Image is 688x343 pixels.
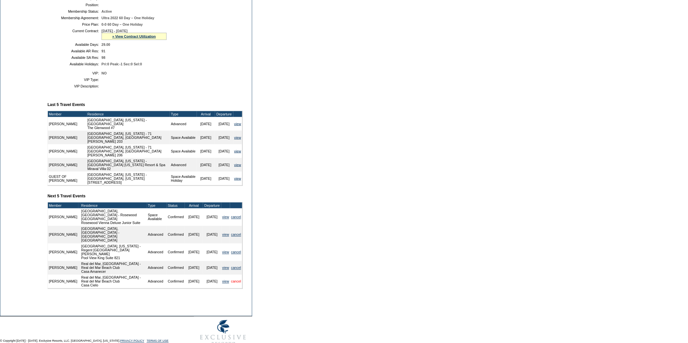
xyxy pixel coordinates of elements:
[102,9,112,13] span: Active
[231,250,241,254] a: cancel
[80,203,147,208] td: Residence
[102,56,105,59] span: 98
[120,339,144,343] a: PRIVACY POLICY
[234,163,241,167] a: view
[215,111,233,117] td: Departure
[50,71,99,75] td: VIP:
[222,215,229,219] a: view
[222,250,229,254] a: view
[170,117,197,131] td: Advanced
[222,233,229,237] a: view
[80,261,147,275] td: Real del Mar, [GEOGRAPHIC_DATA] - Real del Mar Beach Club Casa Amanecer
[203,208,221,226] td: [DATE]
[167,261,185,275] td: Confirmed
[102,29,128,33] span: [DATE] - [DATE]
[50,22,99,26] td: Price Plan:
[215,158,233,172] td: [DATE]
[234,149,241,153] a: view
[185,244,203,261] td: [DATE]
[48,117,87,131] td: [PERSON_NAME]
[147,208,167,226] td: Space Available
[50,84,99,88] td: VIP Description:
[102,43,110,46] span: 29.00
[102,49,105,53] span: 91
[48,261,78,275] td: [PERSON_NAME]
[50,43,99,46] td: Available Days:
[215,131,233,144] td: [DATE]
[102,22,143,26] span: 0-0 60 Day – One Holiday
[48,102,85,107] b: Last 5 Travel Events
[170,144,197,158] td: Space Available
[234,136,241,139] a: view
[170,131,197,144] td: Space Available
[231,215,241,219] a: cancel
[48,144,87,158] td: [PERSON_NAME]
[48,226,78,244] td: [PERSON_NAME]
[48,203,78,208] td: Member
[80,226,147,244] td: [GEOGRAPHIC_DATA], [GEOGRAPHIC_DATA] - [GEOGRAPHIC_DATA] [GEOGRAPHIC_DATA]
[185,275,203,288] td: [DATE]
[185,261,203,275] td: [DATE]
[50,16,99,20] td: Membership Agreement:
[222,266,229,270] a: view
[203,275,221,288] td: [DATE]
[231,233,241,237] a: cancel
[50,56,99,59] td: Available SA Res:
[50,62,99,66] td: Available Holidays:
[170,158,197,172] td: Advanced
[203,226,221,244] td: [DATE]
[222,280,229,284] a: view
[197,111,215,117] td: Arrival
[147,339,169,343] a: TERMS OF USE
[231,280,241,284] a: cancel
[87,172,170,185] td: [GEOGRAPHIC_DATA], [US_STATE] - [GEOGRAPHIC_DATA], [US_STATE] [STREET_ADDRESS]
[215,117,233,131] td: [DATE]
[50,29,99,40] td: Current Contract:
[50,78,99,82] td: VIP Type:
[48,172,87,185] td: GUEST OF [PERSON_NAME]
[48,158,87,172] td: [PERSON_NAME]
[48,131,87,144] td: [PERSON_NAME]
[48,244,78,261] td: [PERSON_NAME]
[87,158,170,172] td: [GEOGRAPHIC_DATA], [US_STATE] - [GEOGRAPHIC_DATA] [US_STATE] Resort & Spa Miraval Villa 02
[50,3,99,7] td: Position:
[167,275,185,288] td: Confirmed
[197,172,215,185] td: [DATE]
[48,208,78,226] td: [PERSON_NAME]
[147,275,167,288] td: Advanced
[185,203,203,208] td: Arrival
[185,226,203,244] td: [DATE]
[102,16,154,20] span: Ultra 2022 60 Day – One Holiday
[80,208,147,226] td: [GEOGRAPHIC_DATA], [GEOGRAPHIC_DATA] - Rosewood [GEOGRAPHIC_DATA] Rosewood Vienna Deluxe Junior S...
[167,244,185,261] td: Confirmed
[80,244,147,261] td: [GEOGRAPHIC_DATA], [US_STATE] - Regent [GEOGRAPHIC_DATA][PERSON_NAME] Pool View King Suite 821
[48,111,87,117] td: Member
[167,226,185,244] td: Confirmed
[147,244,167,261] td: Advanced
[50,49,99,53] td: Available AR Res:
[215,172,233,185] td: [DATE]
[50,9,99,13] td: Membership Status:
[197,158,215,172] td: [DATE]
[102,71,107,75] span: NO
[203,203,221,208] td: Departure
[203,244,221,261] td: [DATE]
[234,177,241,180] a: view
[215,144,233,158] td: [DATE]
[203,261,221,275] td: [DATE]
[231,266,241,270] a: cancel
[147,203,167,208] td: Type
[197,117,215,131] td: [DATE]
[197,131,215,144] td: [DATE]
[87,117,170,131] td: [GEOGRAPHIC_DATA], [US_STATE] - [GEOGRAPHIC_DATA] The Glenwood #7
[102,62,142,66] span: Pri:0 Peak:-1 Sec:0 Sel:0
[167,208,185,226] td: Confirmed
[48,275,78,288] td: [PERSON_NAME]
[197,144,215,158] td: [DATE]
[112,34,156,38] a: » View Contract Utilization
[87,144,170,158] td: [GEOGRAPHIC_DATA], [US_STATE] - 71 [GEOGRAPHIC_DATA], [GEOGRAPHIC_DATA] [PERSON_NAME] 206
[185,208,203,226] td: [DATE]
[170,111,197,117] td: Type
[48,194,86,198] b: Next 5 Travel Events
[87,111,170,117] td: Residence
